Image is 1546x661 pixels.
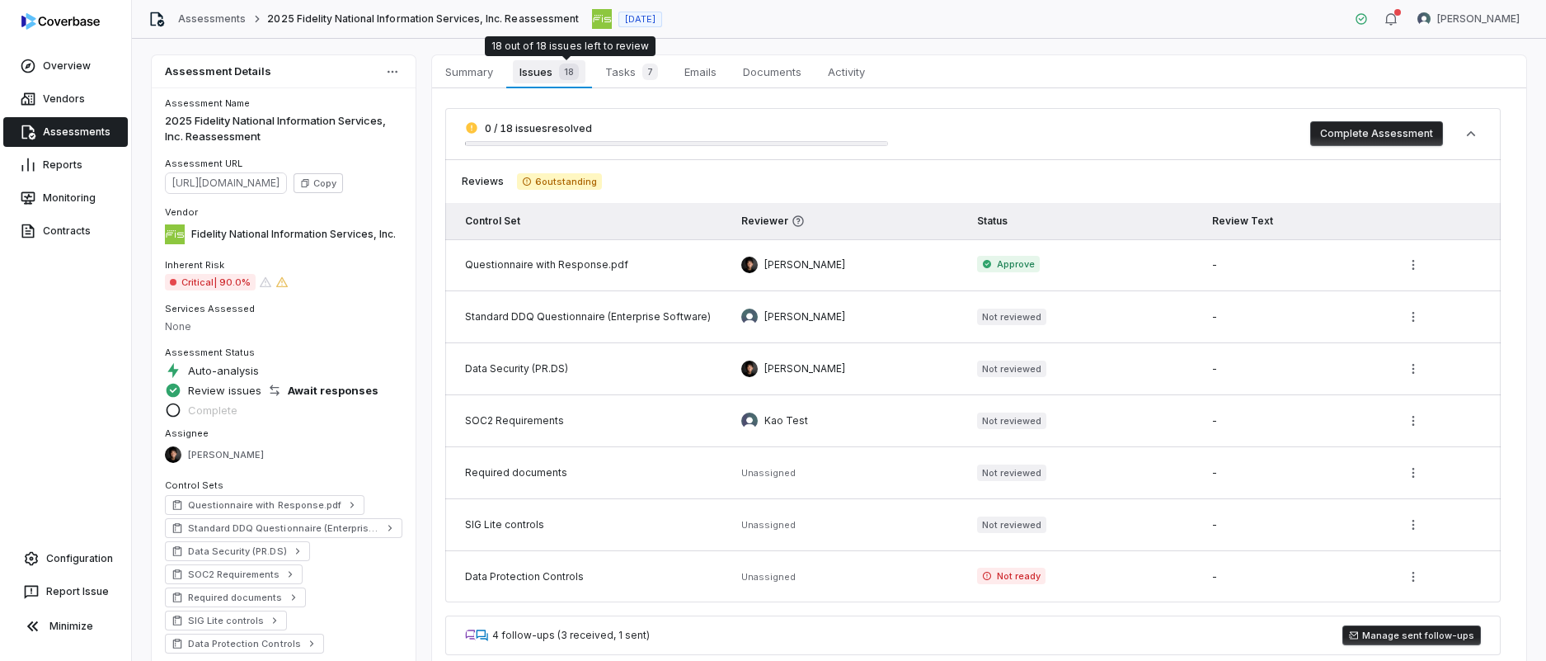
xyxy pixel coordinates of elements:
[21,13,100,30] img: logo-D7KZi-bG.svg
[1310,121,1443,146] button: Complete Assessment
[741,257,758,273] img: Clarence Chio avatar
[188,591,283,604] span: Required documents
[678,61,723,83] span: Emails
[465,414,715,427] div: SOC2 Requirements
[741,467,796,479] span: Unassigned
[165,303,255,314] span: Services Assessed
[165,206,198,218] span: Vendor
[462,175,504,188] span: Reviews
[188,498,341,512] span: Questionnaire with Response.pdf
[977,517,1046,533] span: Not reviewed
[977,413,1046,429] span: Not reviewed
[741,571,796,583] span: Unassigned
[165,97,250,109] span: Assessment Name
[178,12,246,26] a: Assessments
[188,568,280,581] span: SOC2 Requirements
[165,564,303,584] a: SOC2 Requirements
[188,522,379,535] span: Standard DDQ Questionnaire (Enterprise Software)
[3,216,128,246] a: Contracts
[492,629,650,642] div: 4 follow-ups (3 received, 1 sent)
[165,634,324,654] a: Data Protection Controls
[741,309,758,325] img: Zi Chong Kao avatar
[165,541,310,561] a: Data Security (PR.DS)
[1407,7,1530,31] button: Danny Higdon avatar[PERSON_NAME]
[188,383,261,398] span: Review issues
[188,614,264,627] span: SIG Lite controls
[465,466,715,479] div: Required documents
[559,64,579,80] span: 18
[741,215,951,228] span: Reviewer
[3,150,128,180] a: Reports
[165,427,209,439] span: Assignee
[465,258,715,271] div: Questionnaire with Response.pdf
[465,362,715,375] div: Data Security (PR.DS)
[1212,258,1374,271] div: -
[1417,12,1431,26] img: Danny Higdon avatar
[165,172,287,194] span: https://dashboard.coverbase.app/assessments/cbqsrw_2a6129d722f1414fba7777763f2653e1
[3,117,128,147] a: Assessments
[165,518,402,538] a: Standard DDQ Questionnaire (Enterprise Software)
[485,122,592,135] span: 0 / 18 issues resolved
[165,588,306,607] a: Required documents
[977,256,1040,272] span: Approve
[977,465,1046,481] span: Not reviewed
[165,495,364,515] a: Questionnaire with Response.pdf
[465,570,715,583] div: Data Protection Controls
[465,310,715,323] div: Standard DDQ Questionnaire (Enterprise Software)
[165,158,242,169] span: Assessment URL
[7,610,125,643] button: Minimize
[191,228,396,241] span: Fidelity National Information Services, Inc.
[165,347,255,358] span: Assessment Status
[165,320,191,333] span: None
[3,51,128,81] a: Overview
[188,403,237,418] span: Complete
[977,568,1046,584] span: Not ready
[625,13,656,26] span: [DATE]
[465,518,715,531] div: SIG Lite controls
[599,60,665,83] span: Tasks
[188,545,287,558] span: Data Security (PR.DS)
[517,173,602,190] span: 6 outstanding
[465,215,520,227] span: Control Set
[736,61,808,83] span: Documents
[764,362,845,375] span: [PERSON_NAME]
[1212,215,1273,227] span: Review Text
[188,363,259,378] span: Auto-analysis
[1212,518,1374,531] div: -
[165,611,287,630] a: SIG Lite controls
[7,544,125,574] a: Configuration
[288,383,378,398] span: Await responses
[3,183,128,213] a: Monitoring
[764,258,845,271] span: [PERSON_NAME]
[977,361,1046,377] span: Not reviewed
[188,637,301,650] span: Data Protection Controls
[7,577,125,607] button: Report Issue
[160,217,401,252] button: https://fisglobal.com/Fidelity National Information Services, Inc.
[1212,466,1374,479] div: -
[439,61,500,83] span: Summary
[977,309,1046,325] span: Not reviewed
[1212,414,1374,427] div: -
[294,173,343,193] button: Copy
[1212,362,1374,375] div: -
[741,519,796,531] span: Unassigned
[1212,570,1374,583] div: -
[165,259,224,271] span: Inherent Risk
[642,64,658,80] span: 7
[165,113,402,145] p: 2025 Fidelity National Information Services, Inc. Reassessment
[821,61,872,83] span: Activity
[764,310,845,323] span: [PERSON_NAME]
[267,12,578,26] span: 2025 Fidelity National Information Services, Inc. Reassessment
[1437,12,1520,26] span: [PERSON_NAME]
[165,479,223,491] span: Control Sets
[741,413,758,429] img: Kao Test avatar
[1212,310,1374,323] div: -
[3,84,128,114] a: Vendors
[1342,626,1481,645] button: Manage sent follow-ups
[491,40,649,53] div: 18 out of 18 issues left to review
[977,215,1008,227] span: Status
[764,414,808,427] span: Kao Test
[741,361,758,377] img: Clarence Chio avatar
[165,66,271,77] span: Assessment Details
[513,60,585,83] span: Issues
